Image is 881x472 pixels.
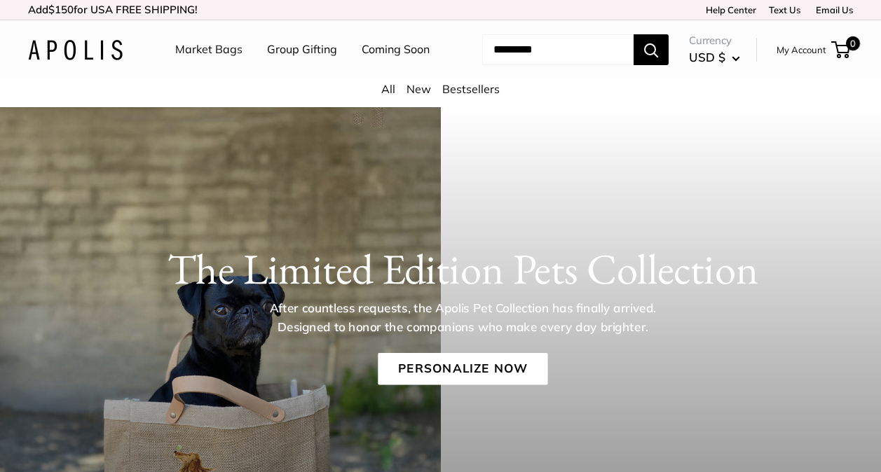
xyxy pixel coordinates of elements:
[811,4,853,15] a: Email Us
[833,41,850,58] a: 0
[378,353,547,385] a: Personalize Now
[381,82,395,96] a: All
[362,39,430,60] a: Coming Soon
[28,40,123,60] img: Apolis
[442,82,500,96] a: Bestsellers
[407,82,431,96] a: New
[689,50,725,64] span: USD $
[689,31,740,50] span: Currency
[634,34,669,65] button: Search
[175,39,243,60] a: Market Bags
[701,4,756,15] a: Help Center
[48,3,74,16] span: $150
[846,36,860,50] span: 0
[246,299,679,336] p: After countless requests, the Apolis Pet Collection has finally arrived. Designed to honor the co...
[267,39,337,60] a: Group Gifting
[769,4,800,15] a: Text Us
[482,34,634,65] input: Search...
[71,244,854,294] h1: The Limited Edition Pets Collection
[689,46,740,69] button: USD $
[777,41,826,58] a: My Account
